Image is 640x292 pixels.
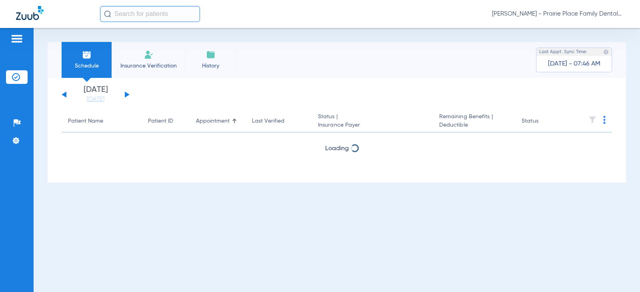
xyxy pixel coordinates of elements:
[10,34,23,44] img: hamburger-icon
[318,121,426,129] span: Insurance Payer
[252,117,284,125] div: Last Verified
[68,62,106,70] span: Schedule
[100,6,200,22] input: Search for patients
[548,60,600,68] span: [DATE] - 07:46 AM
[148,117,173,125] div: Patient ID
[325,145,349,152] span: Loading
[206,50,216,60] img: History
[492,10,624,18] span: [PERSON_NAME] - Prairie Place Family Dental
[72,95,120,103] a: [DATE]
[82,50,92,60] img: Schedule
[192,62,230,70] span: History
[196,117,239,125] div: Appointment
[539,48,587,56] span: Last Appt. Sync Time:
[252,117,305,125] div: Last Verified
[433,110,515,133] th: Remaining Benefits |
[144,50,154,60] img: Manual Insurance Verification
[603,116,606,124] img: group-dot-blue.svg
[16,6,44,20] img: Zuub Logo
[439,121,509,129] span: Deductible
[515,110,569,133] th: Status
[312,110,433,133] th: Status |
[603,49,609,55] img: last sync help info
[72,86,120,103] li: [DATE]
[104,10,111,18] img: Search Icon
[118,62,180,70] span: Insurance Verification
[148,117,183,125] div: Patient ID
[68,117,135,125] div: Patient Name
[68,117,103,125] div: Patient Name
[588,116,596,124] img: filter.svg
[196,117,230,125] div: Appointment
